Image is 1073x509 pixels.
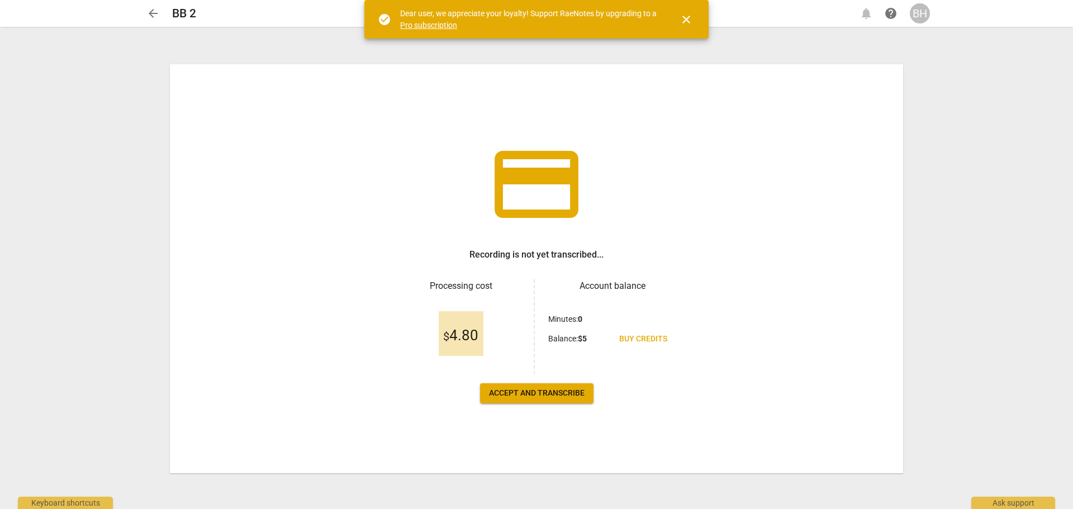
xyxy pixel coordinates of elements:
span: close [680,13,693,26]
span: Accept and transcribe [489,388,585,399]
span: check_circle [378,13,391,26]
h3: Recording is not yet transcribed... [469,248,604,261]
span: Buy credits [619,334,667,345]
h2: BB 2 [172,7,196,21]
b: 0 [578,315,582,324]
span: $ [443,330,449,343]
h3: Account balance [548,279,676,293]
span: 4.80 [443,327,478,344]
button: Close [673,6,700,33]
span: help [884,7,898,20]
div: Keyboard shortcuts [18,497,113,509]
p: Balance : [548,333,587,345]
button: Accept and transcribe [480,383,594,403]
a: Help [881,3,901,23]
a: Pro subscription [400,21,457,30]
div: Ask support [971,497,1055,509]
p: Minutes : [548,313,582,325]
a: Buy credits [610,329,676,349]
b: $ 5 [578,334,587,343]
span: credit_card [486,134,587,235]
h3: Processing cost [397,279,525,293]
span: arrow_back [146,7,160,20]
div: Dear user, we appreciate your loyalty! Support RaeNotes by upgrading to a [400,8,659,31]
button: BH [910,3,930,23]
